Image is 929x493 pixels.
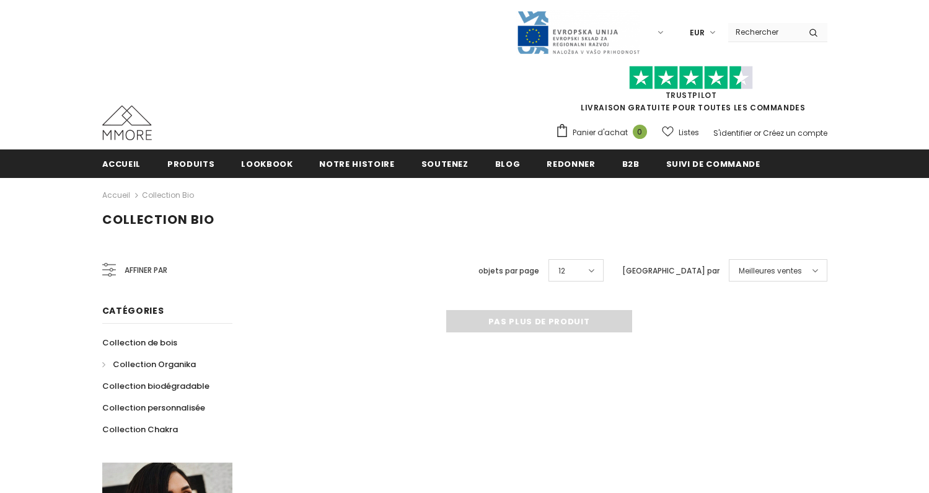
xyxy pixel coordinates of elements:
[633,125,647,139] span: 0
[102,397,205,419] a: Collection personnalisée
[241,149,293,177] a: Lookbook
[102,188,130,203] a: Accueil
[102,211,214,228] span: Collection Bio
[102,332,177,353] a: Collection de bois
[421,149,469,177] a: soutenez
[547,158,595,170] span: Redonner
[167,158,214,170] span: Produits
[629,66,753,90] img: Faites confiance aux étoiles pilotes
[102,380,209,392] span: Collection biodégradable
[622,265,720,277] label: [GEOGRAPHIC_DATA] par
[728,23,799,41] input: Search Site
[555,71,827,113] span: LIVRAISON GRATUITE POUR TOUTES LES COMMANDES
[763,128,827,138] a: Créez un compte
[167,149,214,177] a: Produits
[495,149,521,177] a: Blog
[754,128,761,138] span: or
[102,353,196,375] a: Collection Organika
[573,127,628,139] span: Panier d'achat
[102,158,141,170] span: Accueil
[690,27,705,39] span: EUR
[558,265,565,277] span: 12
[421,158,469,170] span: soutenez
[142,190,194,200] a: Collection Bio
[102,304,164,317] span: Catégories
[319,158,394,170] span: Notre histoire
[555,123,653,142] a: Panier d'achat 0
[622,158,640,170] span: B2B
[113,358,196,370] span: Collection Organika
[102,375,209,397] a: Collection biodégradable
[666,90,717,100] a: TrustPilot
[478,265,539,277] label: objets par page
[547,149,595,177] a: Redonner
[516,27,640,37] a: Javni Razpis
[102,424,178,435] span: Collection Chakra
[102,419,178,440] a: Collection Chakra
[495,158,521,170] span: Blog
[622,149,640,177] a: B2B
[102,337,177,349] span: Collection de bois
[102,402,205,414] span: Collection personnalisée
[662,122,699,143] a: Listes
[102,149,141,177] a: Accueil
[125,264,167,277] span: Affiner par
[319,149,394,177] a: Notre histoire
[516,10,640,55] img: Javni Razpis
[102,105,152,140] img: Cas MMORE
[241,158,293,170] span: Lookbook
[679,127,699,139] span: Listes
[713,128,752,138] a: S'identifier
[666,158,760,170] span: Suivi de commande
[666,149,760,177] a: Suivi de commande
[739,265,802,277] span: Meilleures ventes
